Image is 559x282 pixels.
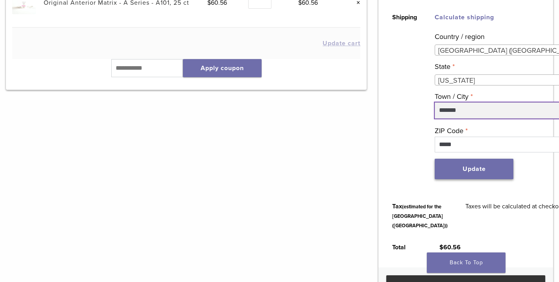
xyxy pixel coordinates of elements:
span: $ [439,243,443,251]
button: Update [435,159,513,179]
button: Apply coupon [183,59,262,77]
a: Back To Top [427,252,505,273]
small: (estimated for the [GEOGRAPHIC_DATA] ([GEOGRAPHIC_DATA])) [392,204,448,229]
button: Update cart [323,40,360,46]
bdi: 60.56 [439,243,461,251]
th: Total [383,236,430,258]
a: Calculate shipping [435,13,494,21]
th: Shipping [383,6,426,195]
th: Tax [383,195,456,236]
